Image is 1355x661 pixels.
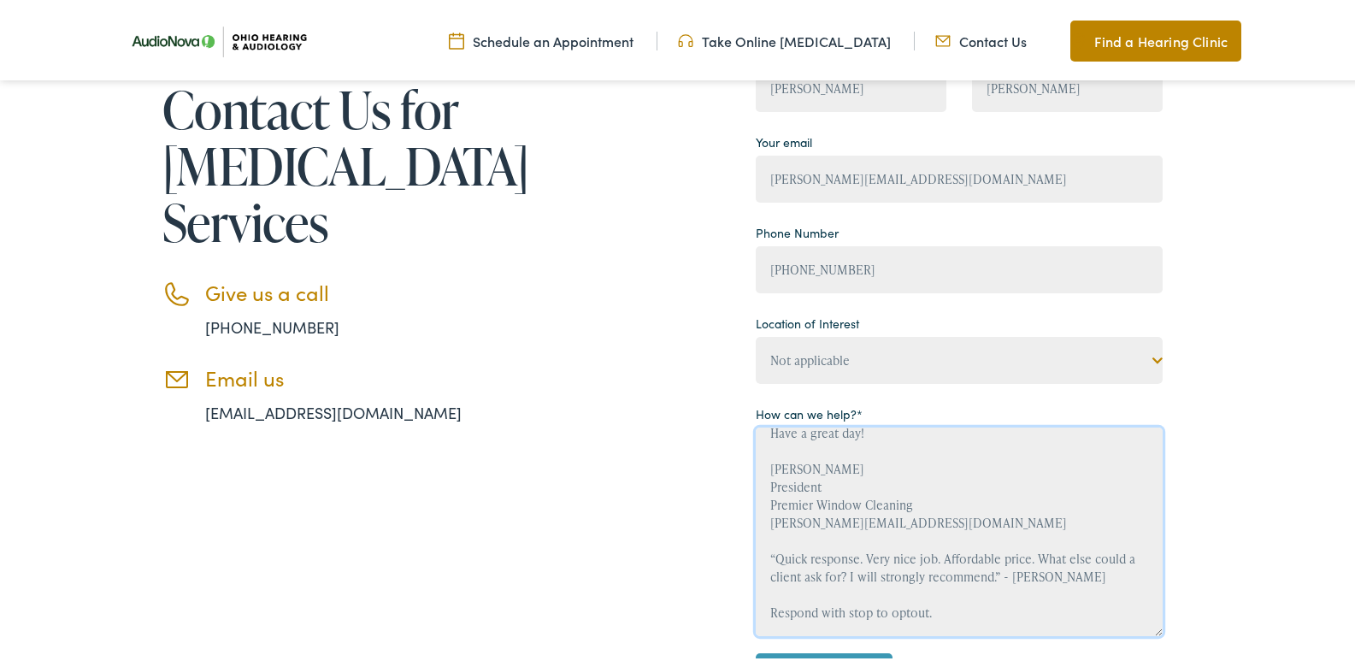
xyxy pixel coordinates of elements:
h1: Contact Us for [MEDICAL_DATA] Services [162,78,513,247]
a: Take Online [MEDICAL_DATA] [678,28,891,47]
label: Phone Number [756,221,839,239]
input: example@gmail.com [756,152,1163,199]
input: Last Name [972,62,1163,109]
a: Find a Hearing Clinic [1070,17,1241,58]
img: Headphones icone to schedule online hearing test in Cincinnati, OH [678,28,693,47]
input: First Name [756,62,946,109]
img: Map pin icon to find Ohio Hearing & Audiology in Cincinnati, OH [1070,27,1086,48]
img: Calendar Icon to schedule a hearing appointment in Cincinnati, OH [449,28,464,47]
a: Contact Us [935,28,1027,47]
label: How can we help? [756,402,863,420]
h3: Email us [205,363,513,387]
a: [PHONE_NUMBER] [205,313,339,334]
a: [EMAIL_ADDRESS][DOMAIN_NAME] [205,398,462,420]
label: Your email [756,130,812,148]
label: Location of Interest [756,311,859,329]
a: Schedule an Appointment [449,28,633,47]
h3: Give us a call [205,277,513,302]
input: (XXX) XXX - XXXX [756,243,1163,290]
img: Mail icon representing email contact with Ohio Hearing in Cincinnati, OH [935,28,951,47]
